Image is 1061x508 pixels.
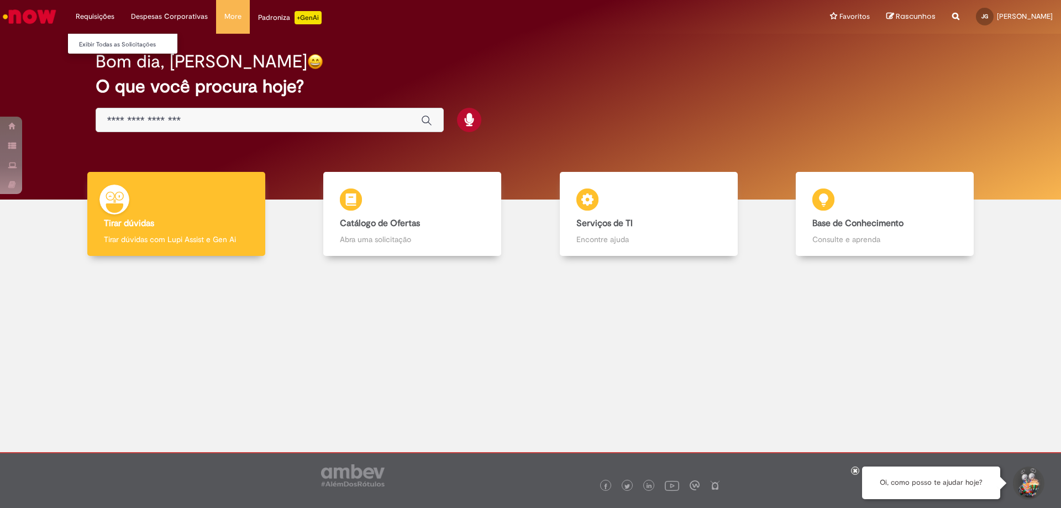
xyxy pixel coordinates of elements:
span: Rascunhos [896,11,936,22]
a: Exibir Todas as Solicitações [68,39,190,51]
ul: Requisições [67,33,178,54]
span: More [224,11,241,22]
a: Tirar dúvidas Tirar dúvidas com Lupi Assist e Gen Ai [58,172,295,256]
a: Base de Conhecimento Consulte e aprenda [767,172,1004,256]
img: logo_footer_workplace.png [690,480,700,490]
b: Tirar dúvidas [104,218,154,229]
div: Oi, como posso te ajudar hoje? [862,467,1000,499]
img: happy-face.png [307,54,323,70]
img: ServiceNow [1,6,58,28]
h2: Bom dia, [PERSON_NAME] [96,52,307,71]
p: Abra uma solicitação [340,234,485,245]
button: Iniciar Conversa de Suporte [1011,467,1044,500]
p: +GenAi [295,11,322,24]
p: Consulte e aprenda [812,234,957,245]
div: Padroniza [258,11,322,24]
span: [PERSON_NAME] [997,12,1053,21]
h2: O que você procura hoje? [96,77,966,96]
p: Tirar dúvidas com Lupi Assist e Gen Ai [104,234,249,245]
b: Serviços de TI [576,218,633,229]
p: Encontre ajuda [576,234,721,245]
a: Catálogo de Ofertas Abra uma solicitação [295,172,531,256]
span: Despesas Corporativas [131,11,208,22]
img: logo_footer_facebook.png [603,484,608,489]
a: Serviços de TI Encontre ajuda [530,172,767,256]
img: logo_footer_ambev_rotulo_gray.png [321,464,385,486]
a: Rascunhos [886,12,936,22]
img: logo_footer_naosei.png [710,480,720,490]
span: Favoritos [839,11,870,22]
span: Requisições [76,11,114,22]
b: Catálogo de Ofertas [340,218,420,229]
span: JG [981,13,988,20]
img: logo_footer_youtube.png [665,478,679,493]
b: Base de Conhecimento [812,218,904,229]
img: logo_footer_twitter.png [624,484,630,489]
img: logo_footer_linkedin.png [647,483,652,490]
